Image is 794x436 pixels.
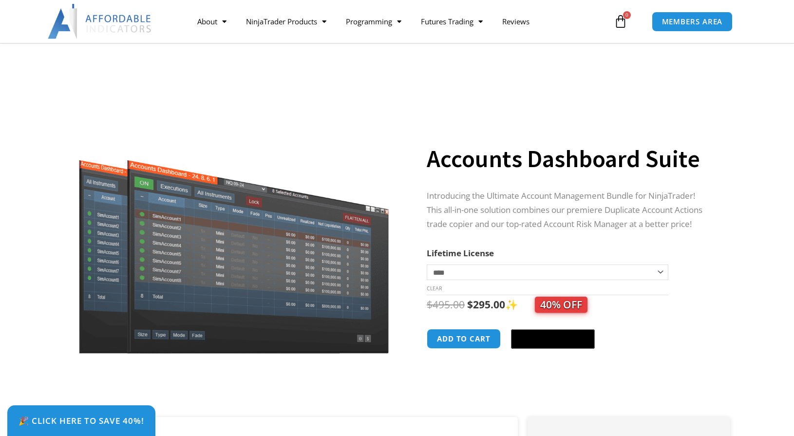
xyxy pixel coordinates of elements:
[505,298,587,311] span: ✨
[427,362,711,370] iframe: PayPal Message 1
[77,104,391,354] img: Screenshot 2024-08-26 155710eeeee
[662,18,723,25] span: MEMBERS AREA
[427,298,465,311] bdi: 495.00
[336,10,411,33] a: Programming
[427,189,711,231] p: Introducing the Ultimate Account Management Bundle for NinjaTrader! This all-in-one solution comb...
[188,10,611,33] nav: Menu
[467,298,473,311] span: $
[535,297,587,313] span: 40% OFF
[427,285,442,292] a: Clear options
[427,329,501,349] button: Add to cart
[467,298,505,311] bdi: 295.00
[236,10,336,33] a: NinjaTrader Products
[492,10,539,33] a: Reviews
[48,4,152,39] img: LogoAI | Affordable Indicators – NinjaTrader
[7,405,155,436] a: 🎉 Click Here to save 40%!
[652,12,733,32] a: MEMBERS AREA
[427,247,494,259] label: Lifetime License
[19,417,144,425] span: 🎉 Click Here to save 40%!
[599,7,642,36] a: 0
[427,142,711,176] h1: Accounts Dashboard Suite
[411,10,492,33] a: Futures Trading
[188,10,236,33] a: About
[511,329,595,349] button: Buy with GPay
[427,298,433,311] span: $
[623,11,631,19] span: 0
